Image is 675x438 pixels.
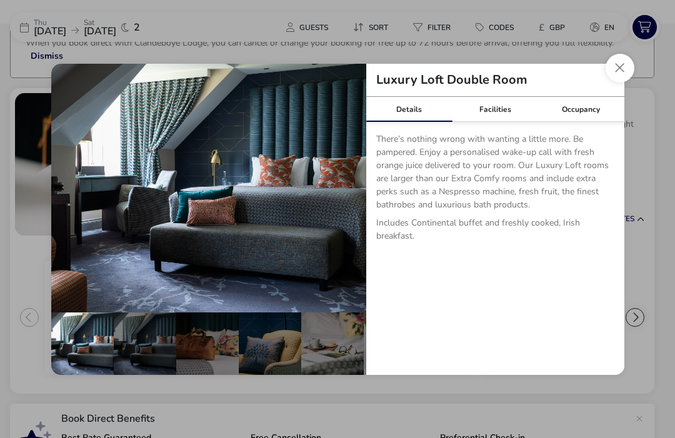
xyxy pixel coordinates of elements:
[538,97,624,122] div: Occupancy
[376,216,614,247] p: Includes Continental buffet and freshly cooked, Irish breakfast.
[366,97,452,122] div: Details
[51,64,366,312] img: fc66f50458867a4ff90386beeea730469a721b530d40e2a70f6e2d7426766345
[366,74,537,86] h2: Luxury Loft Double Room
[606,54,634,82] button: Close dialog
[452,97,538,122] div: Facilities
[376,132,614,216] p: There’s nothing wrong with wanting a little more. Be pampered. Enjoy a personalised wake-up call ...
[51,64,624,375] div: details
